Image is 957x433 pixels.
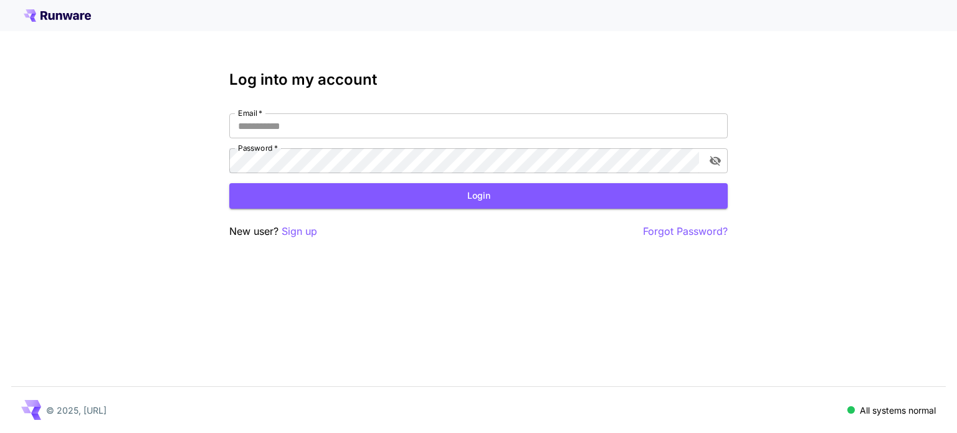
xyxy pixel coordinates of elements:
[229,71,728,88] h3: Log into my account
[643,224,728,239] button: Forgot Password?
[860,404,936,417] p: All systems normal
[282,224,317,239] button: Sign up
[238,108,262,118] label: Email
[229,183,728,209] button: Login
[229,224,317,239] p: New user?
[238,143,278,153] label: Password
[46,404,107,417] p: © 2025, [URL]
[704,150,726,172] button: toggle password visibility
